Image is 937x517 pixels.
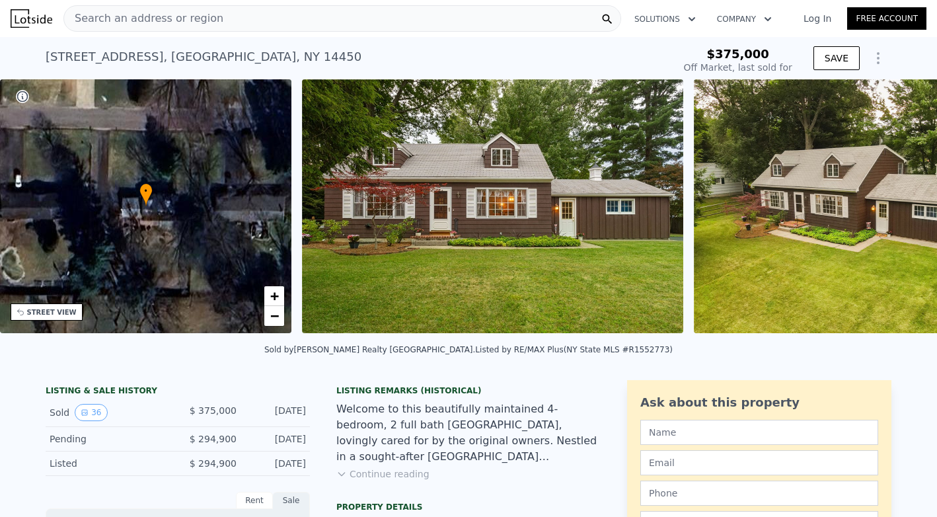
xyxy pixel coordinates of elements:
[46,48,361,66] div: [STREET_ADDRESS] , [GEOGRAPHIC_DATA] , NY 14450
[64,11,223,26] span: Search an address or region
[139,185,153,197] span: •
[788,12,847,25] a: Log In
[247,457,306,470] div: [DATE]
[139,183,153,206] div: •
[640,450,878,475] input: Email
[75,404,107,421] button: View historical data
[684,61,792,74] div: Off Market, last sold for
[264,306,284,326] a: Zoom out
[264,345,475,354] div: Sold by [PERSON_NAME] Realty [GEOGRAPHIC_DATA] .
[336,385,601,396] div: Listing Remarks (Historical)
[336,502,601,512] div: Property details
[847,7,926,30] a: Free Account
[336,467,430,481] button: Continue reading
[706,7,782,31] button: Company
[247,404,306,421] div: [DATE]
[27,307,77,317] div: STREET VIEW
[236,492,273,509] div: Rent
[640,393,878,412] div: Ask about this property
[50,457,167,470] div: Listed
[190,405,237,416] span: $ 375,000
[813,46,860,70] button: SAVE
[50,404,167,421] div: Sold
[302,79,683,333] img: Sale: 84500092 Parcel: 69877063
[273,492,310,509] div: Sale
[190,458,237,469] span: $ 294,900
[706,47,769,61] span: $375,000
[475,345,673,354] div: Listed by RE/MAX Plus (NY State MLS #R1552773)
[270,288,279,304] span: +
[640,420,878,445] input: Name
[865,45,891,71] button: Show Options
[270,307,279,324] span: −
[264,286,284,306] a: Zoom in
[247,432,306,446] div: [DATE]
[336,401,601,465] div: Welcome to this beautifully maintained 4-bedroom, 2 full bath [GEOGRAPHIC_DATA], lovingly cared f...
[50,432,167,446] div: Pending
[624,7,706,31] button: Solutions
[640,481,878,506] input: Phone
[190,434,237,444] span: $ 294,900
[46,385,310,399] div: LISTING & SALE HISTORY
[11,9,52,28] img: Lotside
